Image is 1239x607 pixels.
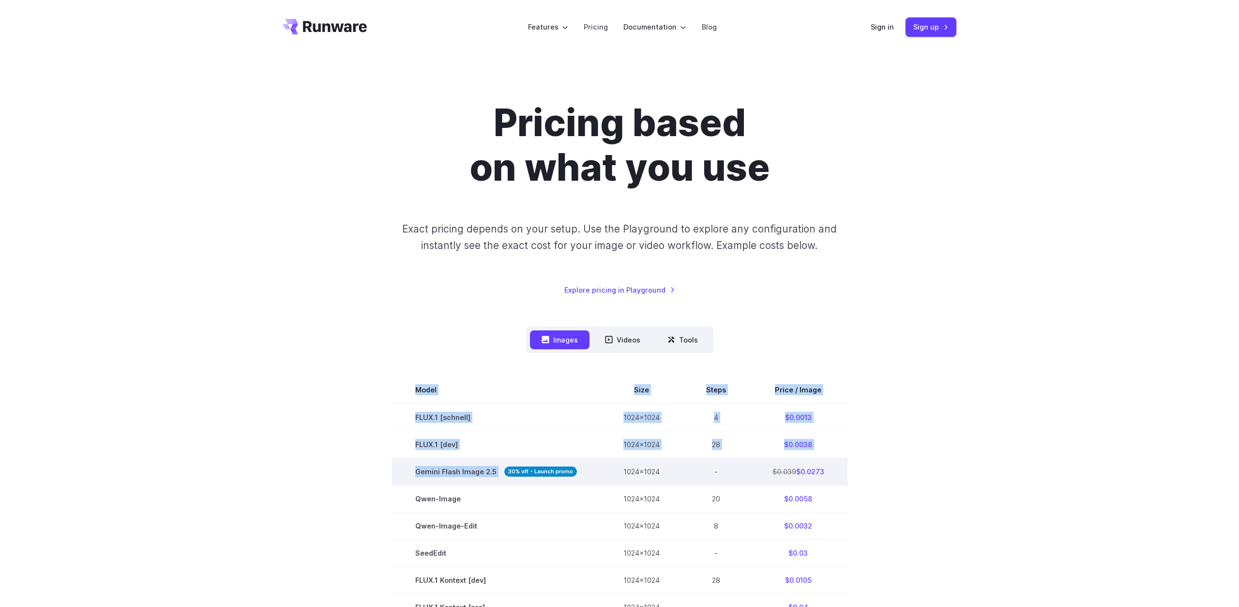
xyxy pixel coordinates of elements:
a: Go to / [283,19,367,34]
td: - [683,458,749,485]
td: 1024x1024 [600,404,683,431]
s: $0.039 [772,467,796,476]
td: $0.0058 [749,485,847,513]
td: 1024x1024 [600,431,683,458]
td: FLUX.1 [schnell] [392,404,600,431]
td: 20 [683,485,749,513]
td: 1024x1024 [600,540,683,567]
th: Price / Image [749,376,847,404]
td: 28 [683,567,749,594]
td: FLUX.1 Kontext [dev] [392,567,600,594]
td: $0.03 [749,540,847,567]
button: Tools [656,330,710,349]
th: Model [392,376,600,404]
a: Pricing [584,21,608,32]
td: $0.0032 [749,513,847,540]
td: SeedEdit [392,540,600,567]
a: Sign in [871,21,894,32]
p: Exact pricing depends on your setup. Use the Playground to explore any configuration and instantl... [384,221,855,253]
td: 8 [683,513,749,540]
td: - [683,540,749,567]
th: Size [600,376,683,404]
strong: 30% off - Launch promo [504,467,577,477]
a: Sign up [906,17,956,36]
td: $0.0105 [749,567,847,594]
button: Videos [593,330,652,349]
td: 1024x1024 [600,567,683,594]
span: Gemini Flash Image 2.5 [415,466,577,477]
td: 4 [683,404,749,431]
td: $0.0273 [749,458,847,485]
td: Qwen-Image [392,485,600,513]
td: 1024x1024 [600,485,683,513]
label: Features [528,21,568,32]
a: Blog [702,21,717,32]
td: $0.0013 [749,404,847,431]
h1: Pricing based on what you use [350,101,889,190]
button: Images [530,330,589,349]
td: $0.0038 [749,431,847,458]
td: 1024x1024 [600,513,683,540]
th: Steps [683,376,749,404]
td: FLUX.1 [dev] [392,431,600,458]
td: 1024x1024 [600,458,683,485]
label: Documentation [623,21,686,32]
td: Qwen-Image-Edit [392,513,600,540]
td: 28 [683,431,749,458]
a: Explore pricing in Playground [564,284,675,296]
